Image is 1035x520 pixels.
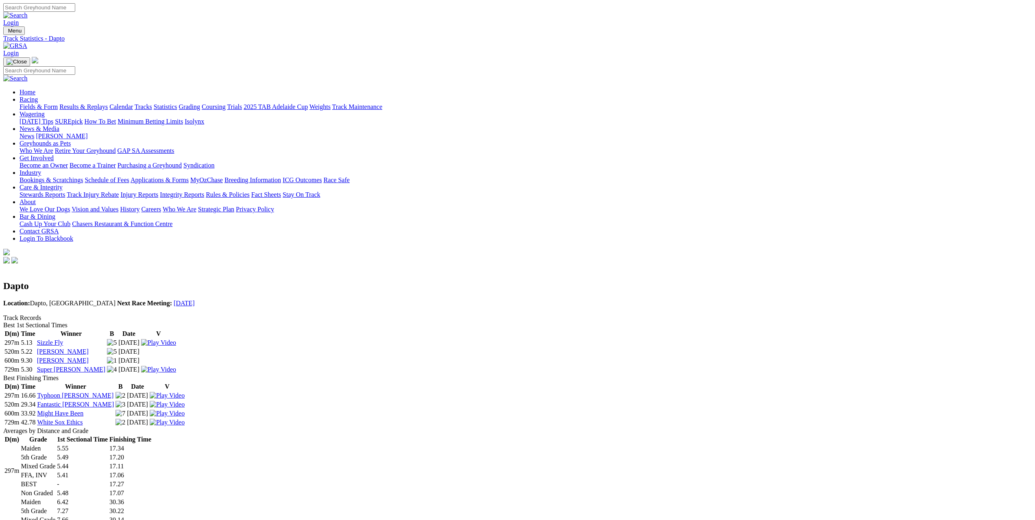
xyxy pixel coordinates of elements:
text: [DATE] [127,392,148,399]
a: Login [3,50,19,57]
div: Best Finishing Times [3,374,1032,382]
th: Date [126,383,148,391]
th: D(m) [4,435,20,444]
a: Injury Reports [120,191,158,198]
td: Non Graded [20,489,56,497]
h2: Dapto [3,281,1032,292]
img: logo-grsa-white.png [3,249,10,255]
a: Integrity Reports [160,191,204,198]
a: [PERSON_NAME] [37,348,89,355]
img: GRSA [3,42,27,50]
a: Fields & Form [20,103,58,110]
text: [DATE] [127,401,148,408]
img: 2 [115,419,125,426]
a: Racing [20,96,38,103]
a: Might Have Been [37,410,83,417]
b: Location: [3,300,30,307]
a: Grading [179,103,200,110]
text: 5.22 [21,348,32,355]
a: Get Involved [20,154,54,161]
a: Schedule of Fees [85,176,129,183]
div: About [20,206,1032,213]
text: 5.13 [21,339,32,346]
img: Play Video [150,410,185,417]
img: 3 [115,401,125,408]
img: Play Video [150,392,185,399]
input: Search [3,66,75,75]
a: Trials [227,103,242,110]
td: 729m [4,366,20,374]
text: [DATE] [118,339,139,346]
td: 297m [4,392,20,400]
a: Fantastic [PERSON_NAME] [37,401,114,408]
th: Finishing Time [109,435,152,444]
a: Isolynx [185,118,204,125]
text: 42.78 [21,419,35,426]
td: 297m [4,444,20,497]
a: GAP SA Assessments [118,147,174,154]
a: Bar & Dining [20,213,55,220]
img: facebook.svg [3,257,10,263]
a: ICG Outcomes [283,176,322,183]
th: V [141,330,176,338]
th: V [149,383,185,391]
input: Search [3,3,75,12]
div: Racing [20,103,1032,111]
td: 5th Grade [20,453,56,461]
a: Become an Owner [20,162,68,169]
a: Industry [20,169,41,176]
div: Bar & Dining [20,220,1032,228]
a: Statistics [154,103,177,110]
a: Login [3,19,19,26]
img: Play Video [150,401,185,408]
a: Strategic Plan [198,206,234,213]
a: Weights [309,103,331,110]
th: Winner [37,330,106,338]
div: Best 1st Sectional Times [3,322,1032,329]
a: View replay [150,401,185,408]
a: Minimum Betting Limits [118,118,183,125]
a: [PERSON_NAME] [37,357,89,364]
text: 5.30 [21,366,32,373]
img: 7 [115,410,125,417]
img: Close [7,59,27,65]
td: 5.44 [57,462,108,470]
a: Who We Are [20,147,53,154]
a: [DATE] [174,300,195,307]
img: 5 [107,339,117,346]
th: Winner [37,383,114,391]
a: Vision and Values [72,206,118,213]
td: 600m [4,409,20,418]
th: Time [20,383,36,391]
a: Become a Trainer [70,162,116,169]
td: 30.36 [109,498,152,506]
a: SUREpick [55,118,83,125]
img: 4 [107,366,117,373]
img: Play Video [141,339,176,346]
a: Fact Sheets [251,191,281,198]
td: 17.11 [109,462,152,470]
th: D(m) [4,383,20,391]
div: Greyhounds as Pets [20,147,1032,154]
img: 2 [115,392,125,399]
a: Retire Your Greyhound [55,147,116,154]
a: News [20,133,34,139]
img: logo-grsa-white.png [32,57,38,63]
a: We Love Our Dogs [20,206,70,213]
a: Track Injury Rebate [67,191,119,198]
td: 17.20 [109,453,152,461]
div: Wagering [20,118,1032,125]
img: 1 [107,357,117,364]
a: View replay [150,419,185,426]
a: News & Media [20,125,59,132]
div: Averages by Distance and Grade [3,427,1032,435]
a: Purchasing a Greyhound [118,162,182,169]
a: How To Bet [85,118,116,125]
span: Menu [8,28,22,34]
td: 5.55 [57,444,108,453]
a: Typhoon [PERSON_NAME] [37,392,113,399]
td: 5.48 [57,489,108,497]
a: Coursing [202,103,226,110]
div: Track Statistics - Dapto [3,35,1032,42]
td: 17.34 [109,444,152,453]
